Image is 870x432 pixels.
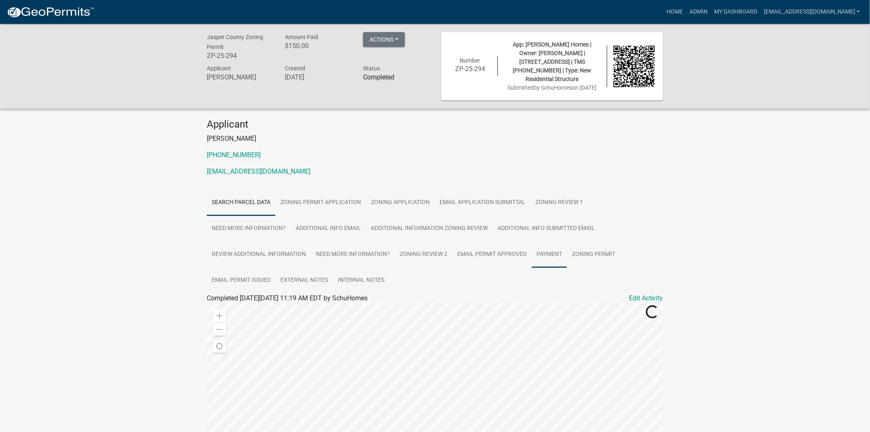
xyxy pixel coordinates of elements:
a: Email Application Submittal [435,190,530,216]
span: Applicant [207,65,231,72]
span: Completed [DATE][DATE] 11:19 AM EDT by SchuHomes [207,294,368,302]
h4: Applicant [207,118,663,130]
a: Edit Activity [629,293,663,303]
a: Additional Information Zoning Review [366,216,493,242]
a: Additional Info submitted Email [493,216,600,242]
a: Zoning Review 1 [530,190,588,216]
a: External Notes [275,267,333,294]
h6: [PERSON_NAME] [207,73,273,81]
a: Payment [532,242,567,268]
a: Zoning Permit Application [275,190,366,216]
a: Review Additional Information [207,242,311,268]
a: Home [663,4,686,20]
strong: Completed [363,73,394,81]
a: Admin [686,4,711,20]
h6: ZP-25-294 [207,52,273,60]
div: Find my location [213,340,226,353]
div: Zoom in [213,309,226,323]
button: Actions [363,32,405,47]
span: Status [363,65,380,72]
a: Internal Notes [333,267,389,294]
h6: ZP-25-294 [449,65,491,73]
a: [EMAIL_ADDRESS][DOMAIN_NAME] [207,167,310,175]
h6: [DATE] [285,73,351,81]
a: Need More Information? [311,242,395,268]
a: Need More Information? [207,216,291,242]
a: Zoning Review 2 [395,242,452,268]
span: Amount Paid [285,34,318,40]
a: Search Parcel Data [207,190,275,216]
span: Jasper County Zoning Permit [207,34,263,50]
span: by SchuHomes [534,84,572,91]
img: QR code [613,46,655,88]
a: Additional info email [291,216,366,242]
span: Submitted on [DATE] [508,84,597,91]
a: [EMAIL_ADDRESS][DOMAIN_NAME] [761,4,863,20]
a: Zoning Permit [567,242,620,268]
a: Zoning Application [366,190,435,216]
a: Email Permit Issued [207,267,275,294]
h6: $150.00 [285,42,351,50]
a: [PHONE_NUMBER] [207,151,261,159]
div: Zoom out [213,323,226,336]
span: App: [PERSON_NAME] Homes | Owner: [PERSON_NAME] | [STREET_ADDRESS] | TMS [PHONE_NUMBER] | Type: N... [513,41,592,82]
p: [PERSON_NAME] [207,134,663,144]
span: Created [285,65,305,72]
a: Email Permit Approved [452,242,532,268]
a: My Dashboard [711,4,761,20]
span: Number [460,57,481,64]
